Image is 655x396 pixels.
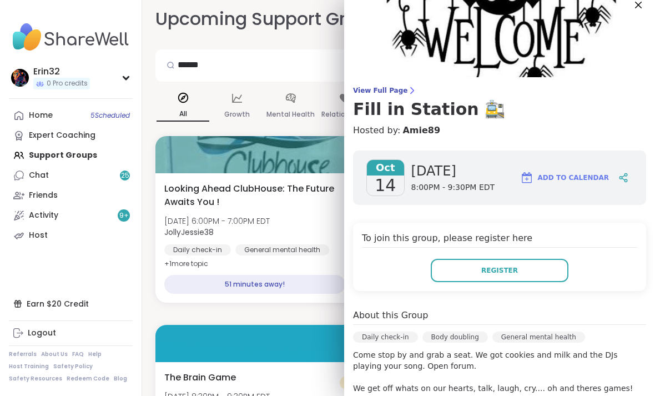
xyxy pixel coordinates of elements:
div: Body doubling [422,332,488,343]
a: Safety Resources [9,375,62,383]
a: Amie89 [402,124,440,137]
span: [DATE] 6:00PM - 7:00PM EDT [164,215,270,227]
a: Host [9,225,133,245]
span: Register [481,265,518,275]
a: Help [88,350,102,358]
span: The Brain Game [164,371,236,384]
a: Chat25 [9,166,133,186]
button: Add to Calendar [515,164,614,191]
div: Host [29,230,48,241]
div: Expert Coaching [29,130,95,141]
button: Register [431,259,568,282]
span: 14 [375,176,396,196]
div: Activity [29,210,58,221]
div: Daily check-in [353,332,418,343]
a: Referrals [9,350,37,358]
div: General mental health [492,332,585,343]
span: Add to Calendar [538,173,609,183]
a: Safety Policy [53,363,93,370]
p: Growth [224,108,250,121]
img: ShareWell Logomark [520,171,533,184]
a: Home5Scheduled [9,106,133,126]
p: Come stop by and grab a seat. We got cookies and milk and the DJs playing your song. Open forum. ... [353,349,646,394]
h4: Hosted by: [353,124,646,137]
a: View Full PageFill in Station 🚉 [353,86,646,119]
a: Activity9+ [9,205,133,225]
a: About Us [41,350,68,358]
h4: To join this group, please register here [362,232,637,248]
img: Erin32 [11,69,29,87]
span: Looking Ahead ClubHouse: The Future Awaits You ! [164,182,334,209]
a: Redeem Code [67,375,109,383]
span: 25 [121,171,129,181]
span: 8:00PM - 9:30PM EDT [411,182,495,193]
a: Expert Coaching [9,126,133,146]
div: 51 minutes away! [164,275,345,294]
div: Erin32 [33,66,90,78]
img: ShareWell Nav Logo [9,18,133,57]
div: Friends [29,190,58,201]
div: Chat [29,170,49,181]
a: Friends [9,186,133,205]
a: FAQ [72,350,84,358]
div: Logout [28,328,56,339]
a: Logout [9,323,133,343]
b: JollyJessie38 [164,227,214,238]
span: 9 + [119,211,129,220]
div: Home [29,110,53,121]
h2: Upcoming Support Groups [155,7,390,32]
a: Host Training [9,363,49,370]
h3: Fill in Station 🚉 [353,99,646,119]
div: Daily check-in [164,244,231,255]
div: Earn $20 Credit [9,294,133,314]
span: 0 Pro credits [47,79,88,88]
div: General mental health [235,244,329,255]
div: New Host! 🎉 [340,376,391,389]
span: View Full Page [353,86,646,95]
p: Mental Health [266,108,315,121]
span: Oct [367,160,404,176]
p: All [157,107,209,122]
h4: About this Group [353,309,428,322]
span: 5 Scheduled [90,111,130,120]
span: [DATE] [411,162,495,180]
p: Relationships [321,108,368,121]
a: Blog [114,375,127,383]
